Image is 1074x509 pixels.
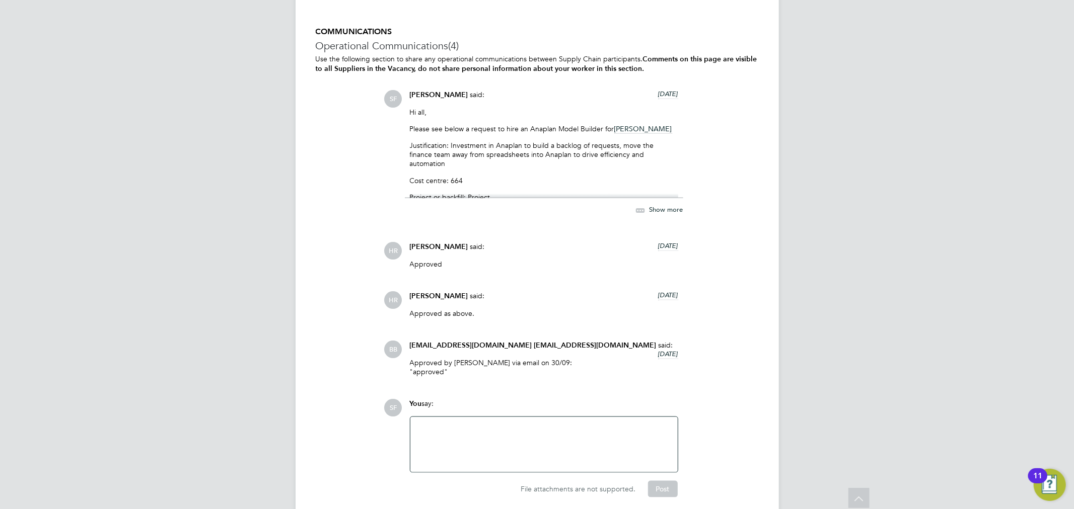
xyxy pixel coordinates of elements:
span: BB [385,341,402,358]
span: [PERSON_NAME] [614,124,672,134]
h3: Operational Communications [316,39,759,52]
span: File attachments are not supported. [521,484,636,493]
p: Use the following section to share any operational communications between Supply Chain participants. [316,54,759,73]
span: said: [470,291,485,300]
h5: COMMUNICATIONS [316,27,759,37]
span: (4) [449,39,459,52]
p: Approved by [PERSON_NAME] via email on 30/09: "approved" [410,358,658,376]
span: Show more [650,205,683,214]
span: SF [385,90,402,108]
span: said: [659,341,673,350]
p: Project or backfill: Project [410,193,678,202]
span: [PERSON_NAME] [410,242,468,251]
p: Cost centre: 664 [410,176,678,185]
span: HR [385,242,402,260]
button: Open Resource Center, 11 new notifications [1034,469,1066,501]
p: Approved as above. [410,309,678,318]
span: You [410,399,422,408]
span: [PERSON_NAME] [410,91,468,99]
p: Approved [410,260,678,269]
span: [DATE] [658,350,678,358]
span: SF [385,399,402,416]
b: Comments on this page are visible to all Suppliers in the Vacancy, do not share personal informat... [316,55,757,73]
div: 11 [1033,476,1042,489]
span: said: [470,242,485,251]
p: Please see below a request to hire an Anaplan Model Builder for [410,124,678,133]
span: [EMAIL_ADDRESS][DOMAIN_NAME] [EMAIL_ADDRESS][DOMAIN_NAME] [410,341,657,350]
button: Post [648,481,678,497]
div: say: [410,399,678,416]
p: Justification: Investment in Anaplan to build a backlog of requests, move the finance team away f... [410,141,678,168]
span: [PERSON_NAME] [410,292,468,300]
span: [DATE] [658,241,678,250]
span: said: [470,90,485,99]
span: HR [385,291,402,309]
p: Hi all, [410,108,678,117]
span: [DATE] [658,291,678,299]
span: [DATE] [658,90,678,98]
